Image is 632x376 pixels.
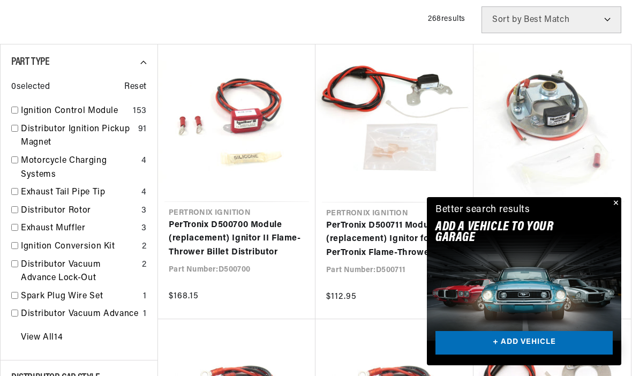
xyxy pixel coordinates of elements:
a: Distributor Ignition Pickup Magnet [21,123,134,150]
div: 91 [138,123,147,137]
span: 268 results [428,15,465,23]
h2: Add A VEHICLE to your garage [435,222,586,244]
a: Ignition Control Module [21,104,129,118]
a: PerTronix D500711 Module (replacement) Ignitor for PerTronix Flame-Thrower VW Cast Vacuum Distrib... [326,219,463,260]
a: Exhaust Tail Pipe Tip [21,186,137,200]
a: PerTronix D500700 Module (replacement) Ignitor II Flame-Thrower Billet Distributor [169,219,305,260]
span: Sort by [492,16,522,24]
div: 1 [143,290,147,304]
div: Better search results [435,202,530,218]
a: + ADD VEHICLE [435,331,613,355]
div: 3 [141,204,147,218]
span: 0 selected [11,80,50,94]
div: 4 [141,186,147,200]
a: Exhaust Muffler [21,222,137,236]
div: 1 [143,307,147,321]
div: 3 [141,222,147,236]
div: 2 [142,258,147,272]
div: 153 [133,104,147,118]
span: Reset [124,80,147,94]
a: Motorcycle Charging Systems [21,154,137,182]
a: Distributor Vacuum Advance [21,307,139,321]
a: Spark Plug Wire Set [21,290,139,304]
a: Distributor Rotor [21,204,137,218]
a: Ignition Conversion Kit [21,240,138,254]
a: View All 14 [21,331,63,345]
button: Close [608,197,621,210]
span: Part Type [11,57,49,67]
div: 2 [142,240,147,254]
select: Sort by [481,6,621,33]
a: Distributor Vacuum Advance Lock-Out [21,258,138,285]
div: 4 [141,154,147,168]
